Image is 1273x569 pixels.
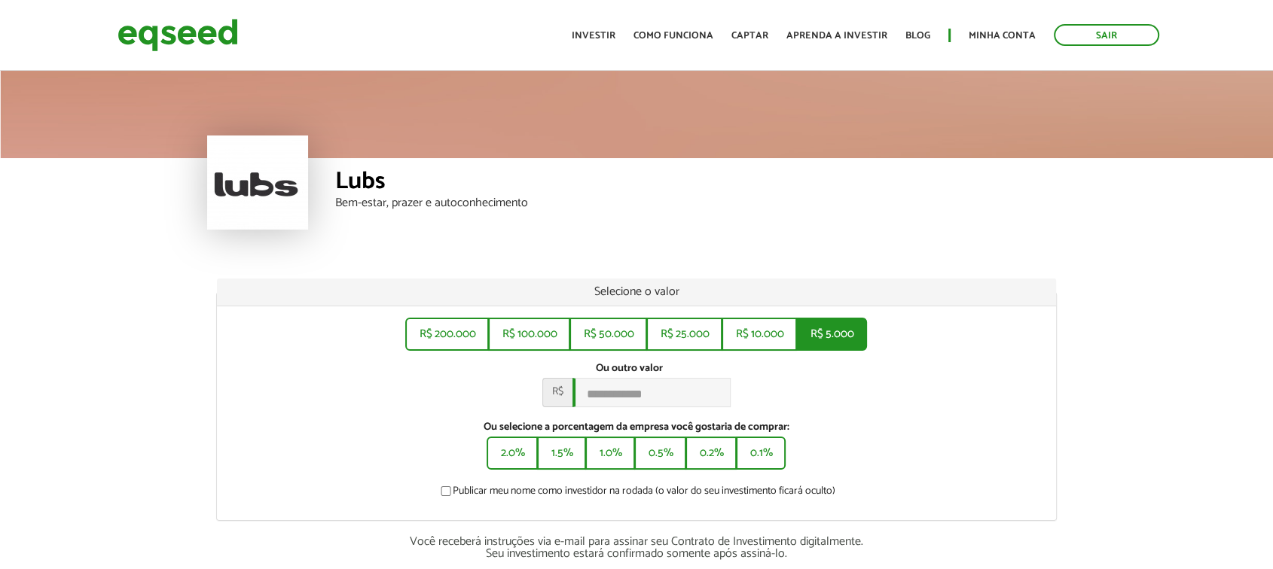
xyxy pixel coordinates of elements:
button: 0.5% [634,437,686,470]
button: 1.5% [537,437,586,470]
label: Ou outro valor [595,364,662,374]
a: Como funciona [633,31,713,41]
a: Minha conta [969,31,1036,41]
div: Lubs [335,169,1066,197]
a: Captar [731,31,768,41]
div: Você receberá instruções via e-mail para assinar seu Contrato de Investimento digitalmente. Seu i... [216,536,1058,560]
label: Ou selecione a porcentagem da empresa você gostaria de comprar: [228,422,1046,433]
span: R$ [542,378,572,407]
label: Publicar meu nome como investidor na rodada (o valor do seu investimento ficará oculto) [438,486,835,501]
a: Investir [572,31,615,41]
input: Publicar meu nome como investidor na rodada (o valor do seu investimento ficará oculto) [432,486,459,496]
button: R$ 25.000 [646,318,722,351]
div: Bem-estar, prazer e autoconhecimento [335,197,1066,209]
button: 0.1% [736,437,786,470]
img: EqSeed [118,15,238,55]
button: R$ 200.000 [405,318,489,351]
a: Sair [1054,24,1159,46]
button: R$ 100.000 [488,318,570,351]
a: Blog [905,31,930,41]
button: 1.0% [585,437,635,470]
button: R$ 10.000 [722,318,797,351]
span: Selecione o valor [594,281,679,302]
button: R$ 50.000 [569,318,647,351]
button: 2.0% [487,437,538,470]
button: R$ 5.000 [796,318,867,351]
button: 0.2% [685,437,737,470]
a: Aprenda a investir [786,31,887,41]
